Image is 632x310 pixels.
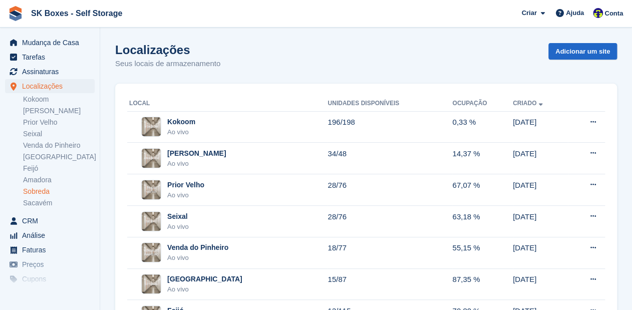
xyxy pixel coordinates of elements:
td: [DATE] [513,111,568,143]
div: [GEOGRAPHIC_DATA] [167,274,242,284]
td: 34/48 [328,143,452,174]
div: Ao vivo [167,190,204,200]
span: Localizações [22,79,82,93]
a: Amadora [23,175,95,185]
td: 196/198 [328,111,452,143]
h1: Localizações [115,43,220,57]
img: stora-icon-8386f47178a22dfd0bd8f6a31ec36ba5ce8667c1dd55bd0f319d3a0aa187defe.svg [8,6,23,21]
div: Kokoom [167,117,195,127]
img: Imagem do site Amadora II [142,149,161,168]
span: CRM [22,214,82,228]
td: 28/76 [328,206,452,237]
a: menu [5,79,95,93]
td: [DATE] [513,237,568,268]
span: Mudança de Casa [22,36,82,50]
td: 18/77 [328,237,452,268]
a: menu [5,257,95,271]
td: [DATE] [513,174,568,206]
span: Preços [22,257,82,271]
td: 15/87 [328,268,452,300]
div: Ao vivo [167,222,189,232]
span: Proteção [22,286,82,300]
span: Faturas [22,243,82,257]
span: Análise [22,228,82,242]
span: Tarefas [22,50,82,64]
td: 63,18 % [452,206,513,237]
img: Imagem do site Prior Velho [142,180,161,199]
td: 55,15 % [452,237,513,268]
td: [DATE] [513,268,568,300]
th: Ocupação [452,96,513,112]
div: Venda do Pinheiro [167,242,228,253]
td: 67,07 % [452,174,513,206]
p: Seus locais de armazenamento [115,58,220,70]
a: Venda do Pinheiro [23,141,95,150]
div: Seixal [167,211,189,222]
a: Seixal [23,129,95,139]
td: 0,33 % [452,111,513,143]
span: Criar [521,8,536,18]
a: [PERSON_NAME] [23,106,95,116]
a: [GEOGRAPHIC_DATA] [23,152,95,162]
td: 14,37 % [452,143,513,174]
td: 28/76 [328,174,452,206]
div: Ao vivo [167,253,228,263]
a: menu [5,272,95,286]
a: menu [5,286,95,300]
span: Cupons [22,272,82,286]
div: [PERSON_NAME] [167,148,226,159]
a: Adicionar um site [548,43,617,60]
td: [DATE] [513,143,568,174]
a: menu [5,36,95,50]
a: SK Boxes - Self Storage [27,5,126,22]
div: Prior Velho [167,180,204,190]
span: Conta [604,9,623,19]
a: Prior Velho [23,118,95,127]
a: menu [5,243,95,257]
td: 87,35 % [452,268,513,300]
a: Sacavém [23,198,95,208]
img: Imagem do site Venda do Pinheiro [142,243,161,262]
img: Imagem do site Seixal [142,212,161,231]
th: Local [127,96,328,112]
a: Feijó [23,164,95,173]
div: Ao vivo [167,127,195,137]
a: Kokoom [23,95,95,104]
a: Sobreda [23,187,95,196]
div: Ao vivo [167,284,242,294]
td: [DATE] [513,206,568,237]
div: Ao vivo [167,159,226,169]
img: Imagem do site Kokoom [142,117,161,136]
th: Unidades disponíveis [328,96,452,112]
a: menu [5,214,95,228]
img: Imagem do site Setúbal [142,274,161,293]
span: Ajuda [566,8,584,18]
img: Rita Ferreira [593,8,603,18]
a: menu [5,50,95,64]
a: menu [5,65,95,79]
span: Assinaturas [22,65,82,79]
a: menu [5,228,95,242]
a: Criado [513,100,544,107]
